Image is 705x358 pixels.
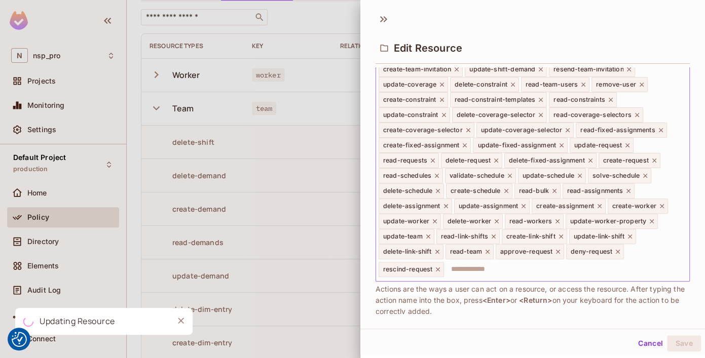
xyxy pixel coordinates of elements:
[379,183,444,198] div: delete-schedule
[379,123,474,138] div: create-coverage-selector
[383,65,451,73] span: create-team-invitation
[379,153,439,168] div: read-requests
[379,229,434,244] div: update-team
[476,123,574,138] div: update-coverage-selector
[588,168,651,183] div: solve-schedule
[173,313,189,328] button: Close
[505,214,564,229] div: read-workers
[383,111,438,119] span: update-constraint
[454,198,530,214] div: update-assignment
[473,138,567,153] div: update-fixed-assignment
[379,214,441,229] div: update-worker
[521,77,589,92] div: read-team-users
[12,332,27,347] img: Revisit consent button
[455,81,507,89] span: delete-constraint
[667,335,701,351] button: Save
[443,214,503,229] div: delete-worker
[481,126,563,134] span: update-coverage-selector
[591,77,648,92] div: remove-user
[612,202,656,210] span: create-worker
[383,126,463,134] span: create-coverage-selector
[469,65,535,73] span: update-shift-demand
[553,111,631,119] span: read-coverage-selectors
[608,198,668,214] div: create-worker
[379,107,450,123] div: update-constraint
[379,198,452,214] div: delete-assignment
[383,141,459,149] span: create-fixed-assignment
[483,296,510,304] span: <Enter>
[383,217,429,225] span: update-worker
[459,202,518,210] span: update-assignment
[553,96,605,104] span: read-constraints
[567,187,623,195] span: read-assignments
[450,77,519,92] div: delete-constraint
[394,42,462,54] span: Edit Resource
[526,81,578,89] span: read-team-users
[536,202,594,210] span: create-assignment
[496,244,564,259] div: approve-request
[457,111,536,119] span: delete-coverage-selector
[448,217,491,225] span: delete-worker
[455,96,536,104] span: read-constraint-templates
[383,232,423,241] span: update-team
[436,229,500,244] div: read-link-shifts
[509,217,552,225] span: read-workers
[450,248,482,256] span: read-team
[383,156,427,165] span: read-requests
[509,156,584,165] span: delete-fixed-assignment
[450,92,547,107] div: read-constraint-templates
[379,168,443,183] div: read-schedules
[518,168,586,183] div: update-schedule
[570,217,646,225] span: update-worker-property
[376,284,690,317] span: Actions are the ways a user can act on a resource, or access the resource. After typing the actio...
[12,332,27,347] button: Consent Preferences
[599,153,660,168] div: create-request
[553,65,623,73] span: resend-team-invitation
[569,229,637,244] div: update-link-shift
[441,232,488,241] span: read-link-shifts
[500,248,552,256] span: approve-request
[571,248,612,256] span: deny-request
[452,107,547,123] div: delete-coverage-selector
[379,244,443,259] div: delete-link-shift
[465,62,547,77] div: update-shift-demand
[379,62,463,77] div: create-team-invitation
[576,123,666,138] div: read-fixed-assignments
[502,229,567,244] div: create-link-shift
[532,198,606,214] div: create-assignment
[574,141,622,149] span: update-request
[549,107,643,123] div: read-coverage-selectors
[451,187,500,195] span: create-schedule
[563,183,635,198] div: read-assignments
[383,265,432,273] span: rescind-request
[514,183,561,198] div: read-bulk
[566,244,624,259] div: deny-request
[383,81,436,89] span: update-coverage
[445,168,516,183] div: validate-schedule
[592,172,640,180] span: solve-schedule
[446,183,512,198] div: create-schedule
[446,156,491,165] span: delete-request
[519,296,552,304] span: <Return>
[549,92,616,107] div: read-constraints
[506,232,555,241] span: create-link-shift
[477,141,555,149] span: update-fixed-assignment
[446,244,494,259] div: read-team
[603,156,649,165] span: create-request
[383,96,436,104] span: create-constraint
[450,172,504,180] span: validate-schedule
[634,335,667,351] button: Cancel
[379,77,448,92] div: update-coverage
[504,153,596,168] div: delete-fixed-assignment
[379,138,471,153] div: create-fixed-assignment
[574,232,625,241] span: update-link-shift
[566,214,658,229] div: update-worker-property
[519,187,549,195] span: read-bulk
[383,248,432,256] span: delete-link-shift
[523,172,574,180] span: update-schedule
[383,202,440,210] span: delete-assignment
[570,138,634,153] div: update-request
[596,81,636,89] span: remove-user
[40,315,115,328] div: Updating Resource
[549,62,635,77] div: resend-team-invitation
